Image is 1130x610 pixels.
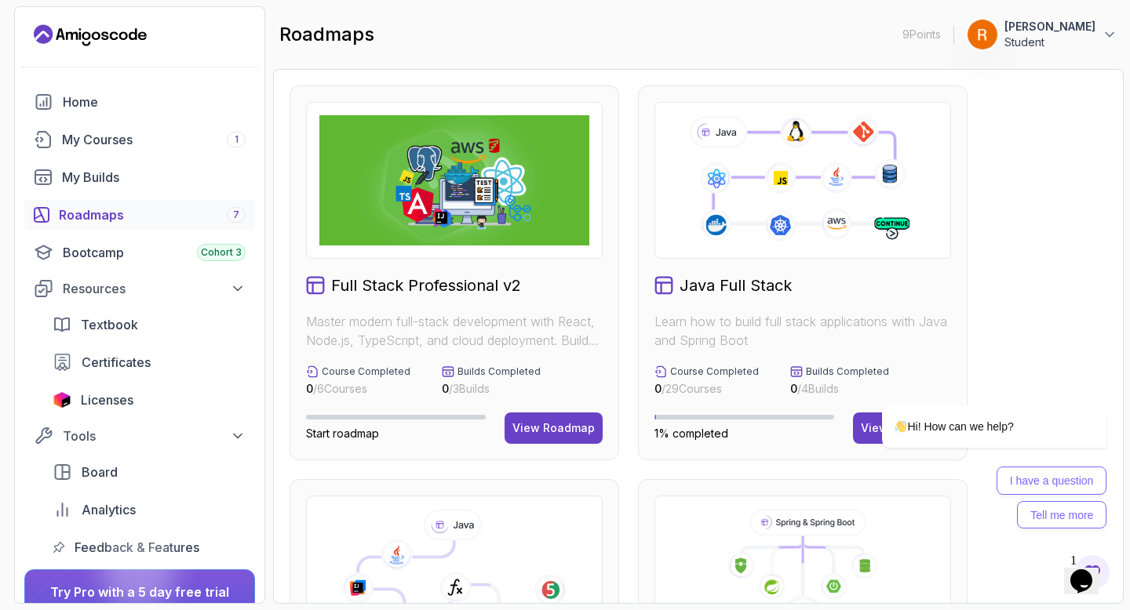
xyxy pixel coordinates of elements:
[24,199,255,231] a: roadmaps
[34,23,147,48] a: Landing page
[306,312,603,350] p: Master modern full-stack development with React, Node.js, TypeScript, and cloud deployment. Build...
[82,500,136,519] span: Analytics
[790,381,889,397] p: / 4 Builds
[24,124,255,155] a: courses
[806,365,889,378] p: Builds Completed
[790,382,797,395] span: 0
[279,22,374,47] h2: roadmaps
[306,427,379,440] span: Start roadmap
[968,20,997,49] img: user profile image
[59,205,246,224] div: Roadmaps
[82,463,118,481] span: Board
[322,365,410,378] p: Course Completed
[654,381,759,397] p: / 29 Courses
[654,382,662,395] span: 0
[43,347,255,378] a: certificates
[63,243,246,262] div: Bootcamp
[512,420,595,436] div: View Roadmap
[62,168,246,187] div: My Builds
[319,115,589,245] img: Full Stack Professional v2
[43,384,255,416] a: licenses
[654,427,728,440] span: 1% completed
[967,19,1117,50] button: user profile image[PERSON_NAME]Student
[43,309,255,340] a: textbook
[24,86,255,118] a: home
[63,93,246,111] div: Home
[24,237,255,268] a: bootcamp
[670,365,759,378] p: Course Completed
[81,315,138,334] span: Textbook
[654,312,951,350] p: Learn how to build full stack applications with Java and Spring Boot
[457,365,541,378] p: Builds Completed
[1064,547,1114,594] iframe: chat widget
[75,538,199,557] span: Feedback & Features
[43,456,255,488] a: board
[43,494,255,525] a: analytics
[442,381,541,397] p: / 3 Builds
[43,532,255,563] a: feedback
[306,381,410,397] p: / 6 Courses
[81,390,133,409] span: Licenses
[82,353,151,372] span: Certificates
[63,427,246,445] div: Tools
[63,279,246,298] div: Resources
[1004,34,1095,50] p: Student
[233,209,239,221] span: 7
[53,392,71,408] img: jetbrains icon
[24,274,255,303] button: Resources
[832,263,1114,539] iframe: chat widget
[235,133,239,146] span: 1
[442,382,449,395] span: 0
[1004,19,1095,34] p: [PERSON_NAME]
[505,412,603,444] button: View Roadmap
[902,27,941,42] p: 9 Points
[62,130,246,149] div: My Courses
[680,274,792,296] h2: Java Full Stack
[201,246,242,259] span: Cohort 3
[24,162,255,193] a: builds
[306,382,313,395] span: 0
[331,274,521,296] h2: Full Stack Professional v2
[24,422,255,450] button: Tools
